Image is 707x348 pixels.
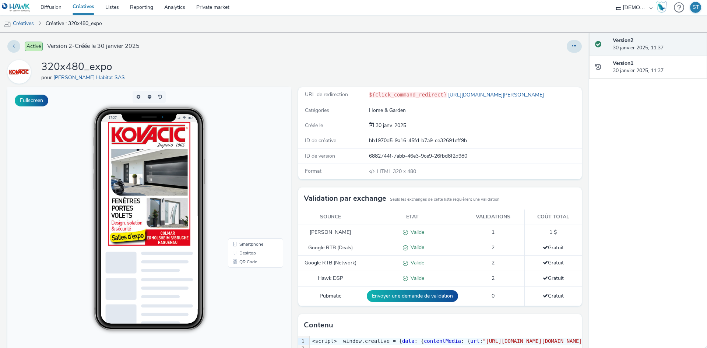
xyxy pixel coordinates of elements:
[232,155,256,159] span: Smartphone
[222,170,274,179] li: QR Code
[305,91,348,98] span: URL de redirection
[613,60,701,75] div: 30 janvier 2025, 11:37
[492,229,495,236] span: 1
[2,3,30,12] img: undefined Logo
[492,292,495,299] span: 0
[693,2,699,13] div: ST
[304,320,333,331] h3: Contenu
[424,338,461,344] span: contentMedia
[363,210,462,225] th: Etat
[369,107,581,114] div: Home & Garden
[101,28,109,32] span: 17:27
[549,229,557,236] span: 1 $
[543,244,564,251] span: Gratuit
[8,61,30,82] img: Kovacic Habitat SAS
[447,91,547,98] a: [URL][DOMAIN_NAME][PERSON_NAME]
[492,244,495,251] span: 2
[374,122,406,129] div: Création 30 janvier 2025, 11:37
[232,172,250,177] span: QR Code
[492,259,495,266] span: 2
[408,275,424,282] span: Valide
[367,290,458,302] button: Envoyer une demande de validation
[483,338,585,344] span: "[URL][DOMAIN_NAME][DOMAIN_NAME]"
[298,225,363,240] td: [PERSON_NAME]
[408,244,424,251] span: Valide
[53,74,128,81] a: [PERSON_NAME] Habitat SAS
[369,152,581,160] div: 6882744f-7abb-46e3-9ce9-26fbd8f2d980
[305,137,336,144] span: ID de créative
[543,259,564,266] span: Gratuit
[390,197,499,203] small: Seuls les exchanges de cette liste requièrent une validation
[376,168,416,175] span: 320 x 480
[492,275,495,282] span: 2
[7,68,34,75] a: Kovacic Habitat SAS
[305,107,329,114] span: Catégories
[369,92,447,98] code: ${click_command_redirect}
[298,271,363,287] td: Hawk DSP
[462,210,524,225] th: Validations
[613,60,633,67] strong: Version 1
[470,338,479,344] span: url
[222,161,274,170] li: Desktop
[298,240,363,256] td: Google RTB (Deals)
[15,95,48,106] button: Fullscreen
[305,122,323,129] span: Créée le
[298,256,363,271] td: Google RTB (Network)
[374,122,406,129] span: 30 janv. 2025
[543,292,564,299] span: Gratuit
[41,74,53,81] span: pour
[298,210,363,225] th: Source
[47,42,140,50] span: Version 2 - Créée le 30 janvier 2025
[298,338,306,345] div: 1
[42,15,106,32] a: Créative : 320x480_expo
[408,259,424,266] span: Valide
[222,152,274,161] li: Smartphone
[402,338,415,344] span: data
[298,286,363,306] td: Pubmatic
[543,275,564,282] span: Gratuit
[613,37,701,52] div: 30 janvier 2025, 11:37
[408,229,424,236] span: Valide
[369,137,581,144] div: bb1970d5-9a16-45fd-b7a9-ce32691eff9b
[304,193,386,204] h3: Validation par exchange
[305,168,321,175] span: Format
[4,20,11,28] img: mobile
[524,210,582,225] th: Coût total
[41,60,128,74] h1: 320x480_expo
[25,42,43,51] span: Activé
[613,37,633,44] strong: Version 2
[232,164,249,168] span: Desktop
[305,152,335,159] span: ID de version
[377,168,393,175] span: HTML
[656,1,670,13] a: Hawk Academy
[656,1,667,13] img: Hawk Academy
